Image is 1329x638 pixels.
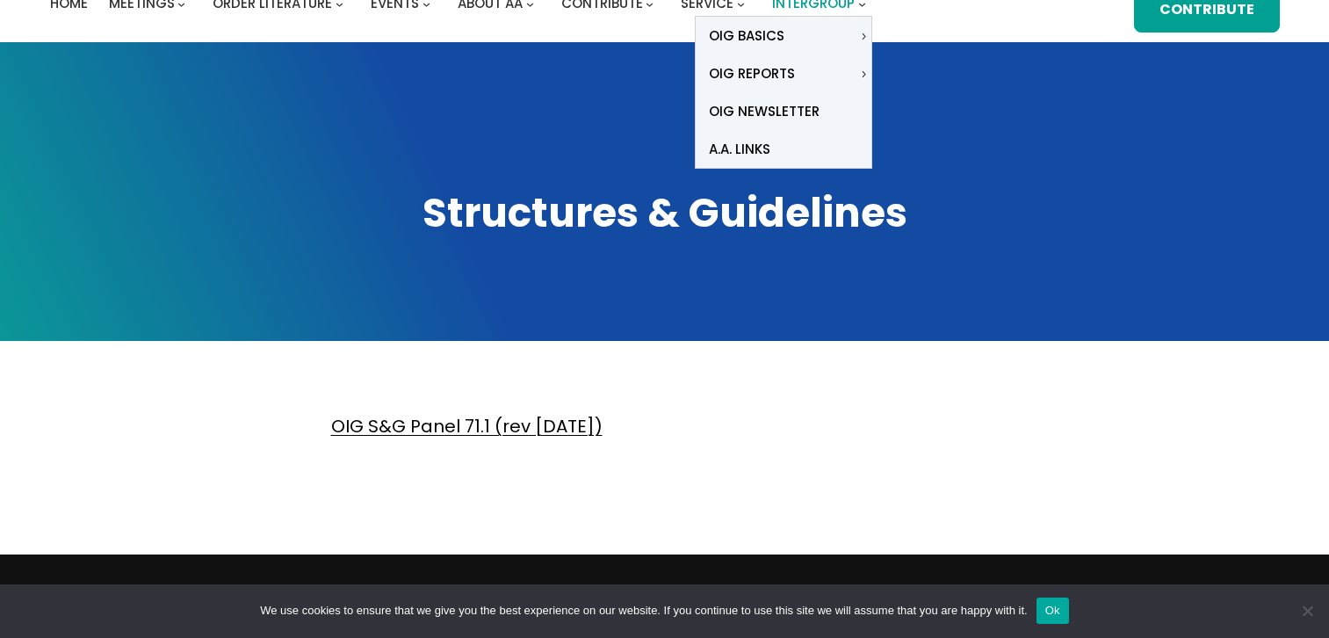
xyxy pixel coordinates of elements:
[1298,602,1316,620] span: No
[860,69,868,77] button: OIG Reports submenu
[709,99,820,124] span: OIG Newsletter
[696,17,857,54] a: OIG Basics
[1036,598,1069,624] button: Ok
[709,137,770,162] span: A.A. Links
[709,62,795,86] span: OIG Reports
[860,32,868,40] button: OIG Basics submenu
[696,130,871,168] a: A.A. Links
[260,602,1027,620] span: We use cookies to ensure that we give you the best experience on our website. If you continue to ...
[709,24,784,48] span: OIG Basics
[696,92,871,130] a: OIG Newsletter
[331,414,603,439] a: OIG S&G Panel 71.1 (rev [DATE])
[50,186,1280,241] h1: Structures & Guidelines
